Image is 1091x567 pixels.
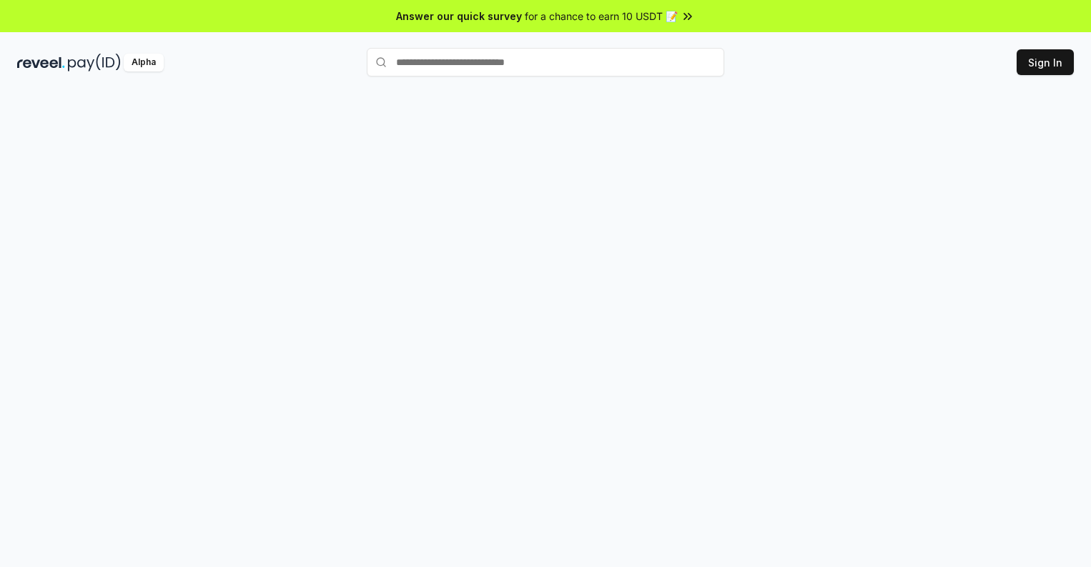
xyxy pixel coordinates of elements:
[124,54,164,72] div: Alpha
[396,9,522,24] span: Answer our quick survey
[68,54,121,72] img: pay_id
[1017,49,1074,75] button: Sign In
[525,9,678,24] span: for a chance to earn 10 USDT 📝
[17,54,65,72] img: reveel_dark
